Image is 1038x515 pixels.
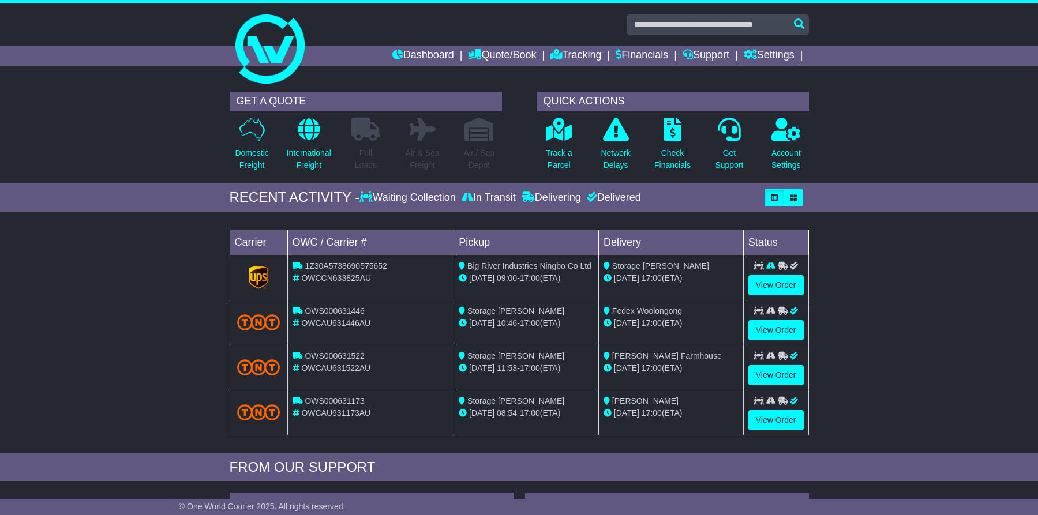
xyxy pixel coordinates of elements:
[771,147,801,171] p: Account Settings
[467,351,564,360] span: Storage [PERSON_NAME]
[301,273,371,283] span: OWCCN633825AU
[305,261,387,270] span: 1Z30A5738690575652
[744,46,795,66] a: Settings
[598,230,743,255] td: Delivery
[614,273,639,283] span: [DATE]
[459,317,594,329] div: - (ETA)
[497,273,517,283] span: 09:00
[459,272,594,284] div: - (ETA)
[614,363,639,373] span: [DATE]
[612,261,709,270] span: Storage [PERSON_NAME]
[600,117,631,178] a: NetworkDelays
[604,362,739,374] div: (ETA)
[467,261,591,270] span: Big River Industries Ningbo Co Ltd
[234,117,269,178] a: DomesticFreight
[642,273,662,283] span: 17:00
[230,230,287,255] td: Carrier
[406,147,440,171] p: Air & Sea Freight
[616,46,668,66] a: Financials
[301,363,370,373] span: OWCAU631522AU
[464,147,495,171] p: Air / Sea Depot
[286,117,332,178] a: InternationalFreight
[642,408,662,418] span: 17:00
[301,318,370,328] span: OWCAU631446AU
[537,92,809,111] div: QUICK ACTIONS
[654,147,691,171] p: Check Financials
[748,275,804,295] a: View Order
[237,359,280,375] img: TNT_Domestic.png
[454,230,599,255] td: Pickup
[287,147,331,171] p: International Freight
[604,317,739,329] div: (ETA)
[614,318,639,328] span: [DATE]
[230,92,502,111] div: GET A QUOTE
[683,46,729,66] a: Support
[459,191,519,204] div: In Transit
[614,408,639,418] span: [DATE]
[459,407,594,419] div: - (ETA)
[748,365,804,385] a: View Order
[612,306,682,315] span: Fedex Woolongong
[237,314,280,330] img: TNT_Domestic.png
[305,396,365,405] span: OWS000631173
[497,408,517,418] span: 08:54
[301,408,370,418] span: OWCAU631173AU
[715,147,743,171] p: Get Support
[235,147,268,171] p: Domestic Freight
[497,318,517,328] span: 10:46
[748,320,804,340] a: View Order
[520,363,540,373] span: 17:00
[550,46,601,66] a: Tracking
[305,306,365,315] span: OWS000631446
[642,318,662,328] span: 17:00
[584,191,641,204] div: Delivered
[392,46,454,66] a: Dashboard
[469,273,494,283] span: [DATE]
[604,407,739,419] div: (ETA)
[305,351,365,360] span: OWS000631522
[642,363,662,373] span: 17:00
[601,147,630,171] p: Network Delays
[459,362,594,374] div: - (ETA)
[545,117,573,178] a: Track aParcel
[249,266,268,289] img: GetCarrierServiceLogo
[520,273,540,283] span: 17:00
[237,404,280,420] img: TNT_Domestic.png
[743,230,808,255] td: Status
[230,459,809,476] div: FROM OUR SUPPORT
[519,191,584,204] div: Delivering
[467,396,564,405] span: Storage [PERSON_NAME]
[497,363,517,373] span: 11:53
[771,117,801,178] a: AccountSettings
[359,191,458,204] div: Waiting Collection
[469,363,494,373] span: [DATE]
[546,147,572,171] p: Track a Parcel
[520,318,540,328] span: 17:00
[469,408,494,418] span: [DATE]
[230,189,360,206] div: RECENT ACTIVITY -
[467,306,564,315] span: Storage [PERSON_NAME]
[520,408,540,418] span: 17:00
[287,230,454,255] td: OWC / Carrier #
[468,46,536,66] a: Quote/Book
[654,117,691,178] a: CheckFinancials
[179,502,346,511] span: © One World Courier 2025. All rights reserved.
[604,272,739,284] div: (ETA)
[612,351,722,360] span: [PERSON_NAME] Farmhouse
[714,117,744,178] a: GetSupport
[748,410,804,430] a: View Order
[351,147,380,171] p: Full Loads
[612,396,679,405] span: [PERSON_NAME]
[469,318,494,328] span: [DATE]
